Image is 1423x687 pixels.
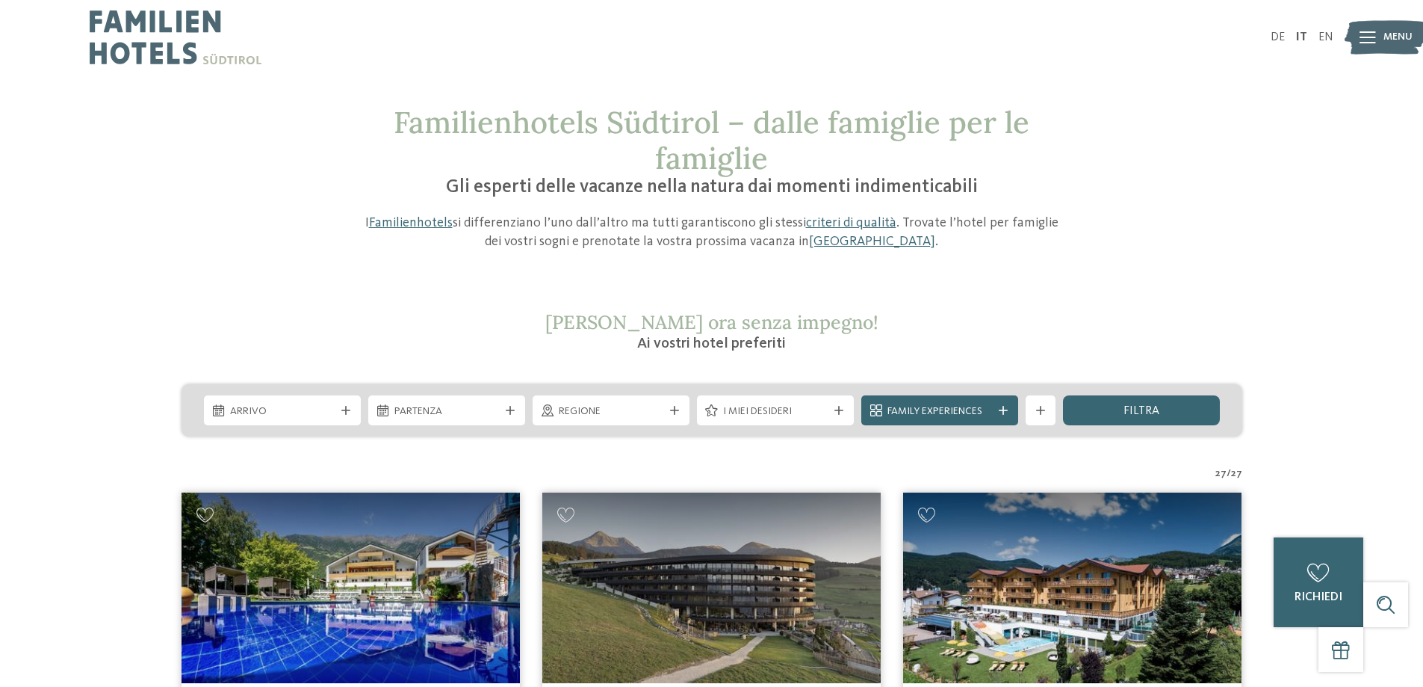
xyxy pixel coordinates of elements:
[1296,31,1307,43] a: IT
[369,216,453,229] a: Familienhotels
[542,493,881,683] img: Cercate un hotel per famiglie? Qui troverete solo i migliori!
[1318,31,1333,43] a: EN
[723,404,828,419] span: I miei desideri
[1274,537,1363,627] a: richiedi
[903,493,1241,683] img: Family Home Alpenhof ****
[559,404,663,419] span: Regione
[394,103,1029,177] span: Familienhotels Südtirol – dalle famiglie per le famiglie
[357,214,1067,251] p: I si differenziano l’uno dall’altro ma tutti garantiscono gli stessi . Trovate l’hotel per famigl...
[809,235,935,248] a: [GEOGRAPHIC_DATA]
[545,310,878,334] span: [PERSON_NAME] ora senza impegno!
[230,404,335,419] span: Arrivo
[446,178,978,197] span: Gli esperti delle vacanze nella natura dai momenti indimenticabili
[1383,30,1413,45] span: Menu
[1271,31,1285,43] a: DE
[806,216,896,229] a: criteri di qualità
[637,336,786,351] span: Ai vostri hotel preferiti
[394,404,499,419] span: Partenza
[1123,405,1159,417] span: filtra
[1227,466,1231,481] span: /
[182,493,520,683] img: Familien Wellness Residence Tyrol ****
[1215,466,1227,481] span: 27
[1231,466,1242,481] span: 27
[1295,591,1342,603] span: richiedi
[887,404,992,419] span: Family Experiences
